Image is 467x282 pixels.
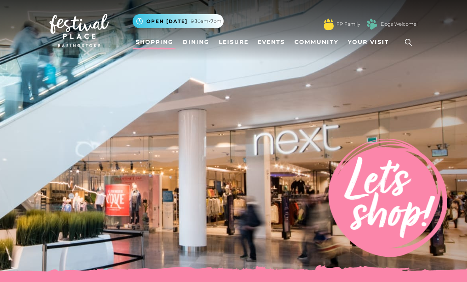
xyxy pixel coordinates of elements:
a: Dining [180,35,213,49]
a: Your Visit [345,35,396,49]
a: Shopping [133,35,177,49]
span: Open [DATE] [146,18,188,25]
a: Leisure [216,35,252,49]
a: FP Family [336,21,360,28]
span: Your Visit [348,38,389,46]
button: Open [DATE] 9.30am-7pm [133,14,224,28]
img: Festival Place Logo [49,14,109,47]
span: 9.30am-7pm [191,18,222,25]
a: Dogs Welcome! [381,21,418,28]
a: Events [254,35,288,49]
a: Community [291,35,342,49]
